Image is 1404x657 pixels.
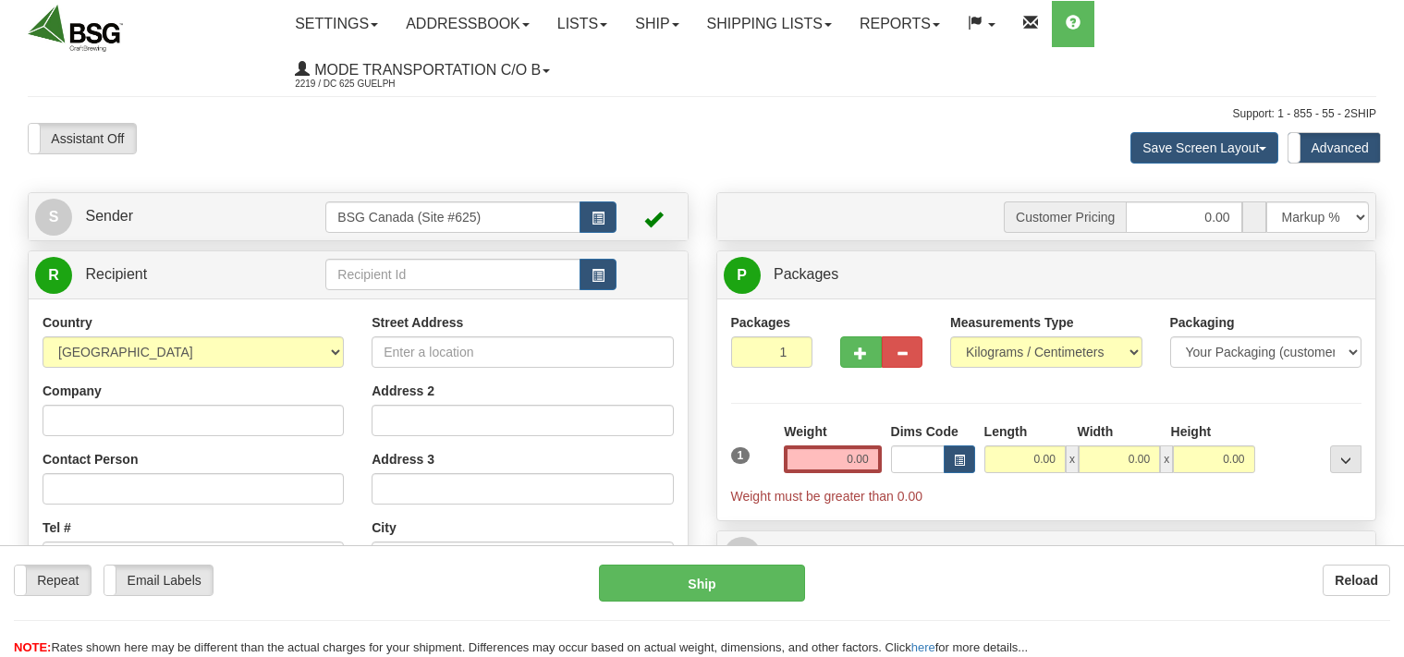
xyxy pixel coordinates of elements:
[43,313,92,332] label: Country
[1170,313,1235,332] label: Packaging
[621,1,692,47] a: Ship
[325,259,580,290] input: Recipient Id
[15,566,91,595] label: Repeat
[372,336,673,368] input: Enter a location
[29,124,136,153] label: Assistant Off
[372,518,396,537] label: City
[724,537,761,574] span: I
[1171,422,1212,441] label: Height
[372,382,434,400] label: Address 2
[1130,132,1278,164] button: Save Screen Layout
[281,47,564,93] a: Mode Transportation c/o B 2219 / DC 625 Guelph
[295,75,433,93] span: 2219 / DC 625 Guelph
[1335,573,1378,588] b: Reload
[724,536,1370,574] a: IAdditional Info
[1361,234,1402,422] iframe: chat widget
[35,257,72,294] span: R
[392,1,543,47] a: Addressbook
[104,566,213,595] label: Email Labels
[1078,422,1114,441] label: Width
[1323,565,1390,596] button: Reload
[325,201,580,233] input: Sender Id
[43,450,138,468] label: Contact Person
[28,106,1376,122] div: Support: 1 - 855 - 55 - 2SHIP
[731,313,791,332] label: Packages
[35,199,72,236] span: S
[85,266,147,282] span: Recipient
[724,257,761,294] span: P
[85,208,133,224] span: Sender
[846,1,954,47] a: Reports
[693,1,846,47] a: Shipping lists
[731,489,923,504] span: Weight must be greater than 0.00
[14,640,51,654] span: NOTE:
[543,1,621,47] a: Lists
[310,62,541,78] span: Mode Transportation c/o B
[599,565,805,602] button: Ship
[1160,445,1173,473] span: x
[911,640,935,654] a: here
[43,382,102,400] label: Company
[1004,201,1126,233] span: Customer Pricing
[774,266,838,282] span: Packages
[950,313,1074,332] label: Measurements Type
[784,422,826,441] label: Weight
[1066,445,1079,473] span: x
[372,450,434,468] label: Address 3
[724,256,1370,294] a: P Packages
[35,256,293,294] a: R Recipient
[1288,133,1380,163] label: Advanced
[28,5,123,52] img: logo2219.jpg
[1330,445,1361,473] div: ...
[891,422,958,441] label: Dims Code
[281,1,392,47] a: Settings
[43,518,71,537] label: Tel #
[731,447,751,464] span: 1
[372,313,463,332] label: Street Address
[35,198,325,236] a: S Sender
[984,422,1028,441] label: Length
